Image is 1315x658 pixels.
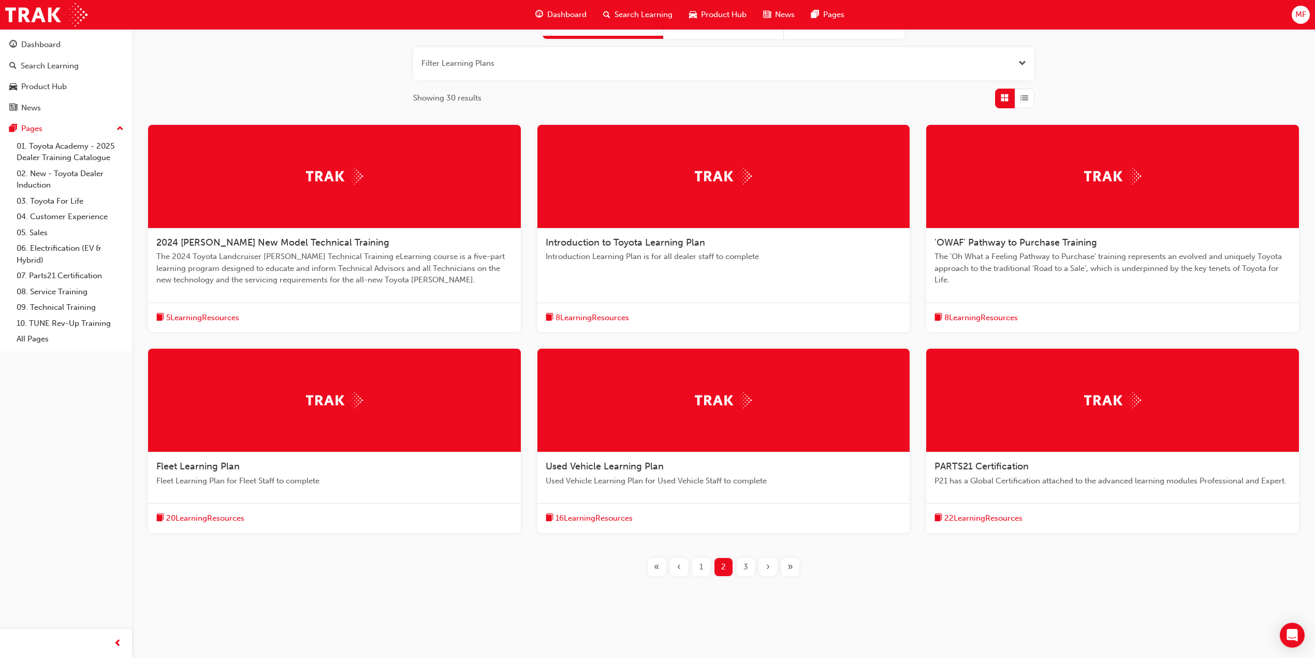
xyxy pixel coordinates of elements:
span: book-icon [156,512,164,525]
span: Grid [1001,92,1009,104]
div: News [21,102,41,114]
span: 8 Learning Resources [944,312,1018,324]
a: Search Learning [4,56,128,76]
a: TrakIntroduction to Toyota Learning PlanIntroduction Learning Plan is for all dealer staff to com... [537,125,910,333]
span: Used Vehicle Learning Plan for Used Vehicle Staff to complete [546,475,902,487]
a: Dashboard [4,35,128,54]
button: Page 3 [735,558,757,576]
span: 1 [699,561,703,573]
img: Trak [306,168,363,184]
span: Product Hub [701,9,747,21]
button: Next page [757,558,779,576]
button: First page [646,558,668,576]
span: guage-icon [535,8,543,21]
img: Trak [1084,392,1141,408]
span: Introduction Learning Plan is for all dealer staff to complete [546,251,902,263]
a: News [4,98,128,118]
a: Trak'OWAF' Pathway to Purchase TrainingThe 'Oh What a Feeling Pathway to Purchase' training repre... [926,125,1299,333]
span: 8 Learning Resources [556,312,629,324]
a: TrakUsed Vehicle Learning PlanUsed Vehicle Learning Plan for Used Vehicle Staff to completebook-i... [537,349,910,533]
span: pages-icon [811,8,819,21]
span: P21 has a Global Certification attached to the advanced learning modules Professional and Expert. [934,475,1291,487]
div: Product Hub [21,81,67,93]
div: Dashboard [21,39,61,51]
a: pages-iconPages [803,4,853,25]
a: car-iconProduct Hub [681,4,755,25]
span: News [775,9,795,21]
a: Product Hub [4,77,128,96]
a: 03. Toyota For Life [12,193,128,209]
button: MF [1292,6,1310,24]
span: Pages [823,9,844,21]
span: Dashboard [547,9,587,21]
a: 01. Toyota Academy - 2025 Dealer Training Catalogue [12,138,128,166]
a: search-iconSearch Learning [595,4,681,25]
a: news-iconNews [755,4,803,25]
a: 05. Sales [12,225,128,241]
span: book-icon [546,311,553,324]
img: Trak [306,392,363,408]
button: book-icon8LearningResources [934,311,1018,324]
img: Trak [695,168,752,184]
img: Trak [695,392,752,408]
span: car-icon [689,8,697,21]
span: book-icon [546,512,553,525]
span: 2024 [PERSON_NAME] New Model Technical Training [156,237,389,248]
span: 5 Learning Resources [166,312,239,324]
img: Trak [5,3,87,26]
button: Pages [4,119,128,138]
a: 06. Electrification (EV & Hybrid) [12,240,128,268]
a: 07. Parts21 Certification [12,268,128,284]
a: 08. Service Training [12,284,128,300]
span: 2 [721,561,726,573]
span: search-icon [9,62,17,71]
img: Trak [1084,168,1141,184]
button: book-icon16LearningResources [546,512,633,525]
a: TrakPARTS21 CertificationP21 has a Global Certification attached to the advanced learning modules... [926,349,1299,533]
a: Trak2024 [PERSON_NAME] New Model Technical TrainingThe 2024 Toyota Landcruiser [PERSON_NAME] Tech... [148,125,521,333]
button: Page 1 [690,558,712,576]
span: car-icon [9,82,17,92]
span: » [787,561,793,573]
span: 20 Learning Resources [166,512,244,524]
span: « [654,561,660,573]
span: MF [1295,9,1306,21]
span: up-icon [116,122,124,136]
span: book-icon [934,311,942,324]
div: Open Intercom Messenger [1280,623,1305,648]
button: Page 2 [712,558,735,576]
span: The 2024 Toyota Landcruiser [PERSON_NAME] Technical Training eLearning course is a five-part lear... [156,251,513,286]
span: Introduction to Toyota Learning Plan [546,237,705,248]
button: Previous page [668,558,690,576]
a: 09. Technical Training [12,299,128,316]
button: book-icon22LearningResources [934,512,1022,525]
span: book-icon [156,311,164,324]
a: 04. Customer Experience [12,209,128,225]
span: 22 Learning Resources [944,512,1022,524]
span: › [766,561,770,573]
span: Used Vehicle Learning Plan [546,461,664,472]
span: 16 Learning Resources [556,512,633,524]
span: prev-icon [114,637,122,650]
a: 10. TUNE Rev-Up Training [12,316,128,332]
div: Pages [21,123,42,135]
button: book-icon5LearningResources [156,311,239,324]
span: List [1020,92,1028,104]
span: ‹ [677,561,681,573]
span: guage-icon [9,40,17,50]
span: 3 [743,561,748,573]
span: news-icon [763,8,771,21]
span: PARTS21 Certification [934,461,1029,472]
a: guage-iconDashboard [527,4,595,25]
span: book-icon [934,512,942,525]
span: Fleet Learning Plan [156,461,240,472]
button: Open the filter [1018,58,1026,69]
span: Search Learning [615,9,673,21]
span: Showing 30 results [413,92,481,104]
button: book-icon8LearningResources [546,311,629,324]
button: DashboardSearch LearningProduct HubNews [4,33,128,119]
a: TrakFleet Learning PlanFleet Learning Plan for Fleet Staff to completebook-icon20LearningResources [148,349,521,533]
button: book-icon20LearningResources [156,512,244,525]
